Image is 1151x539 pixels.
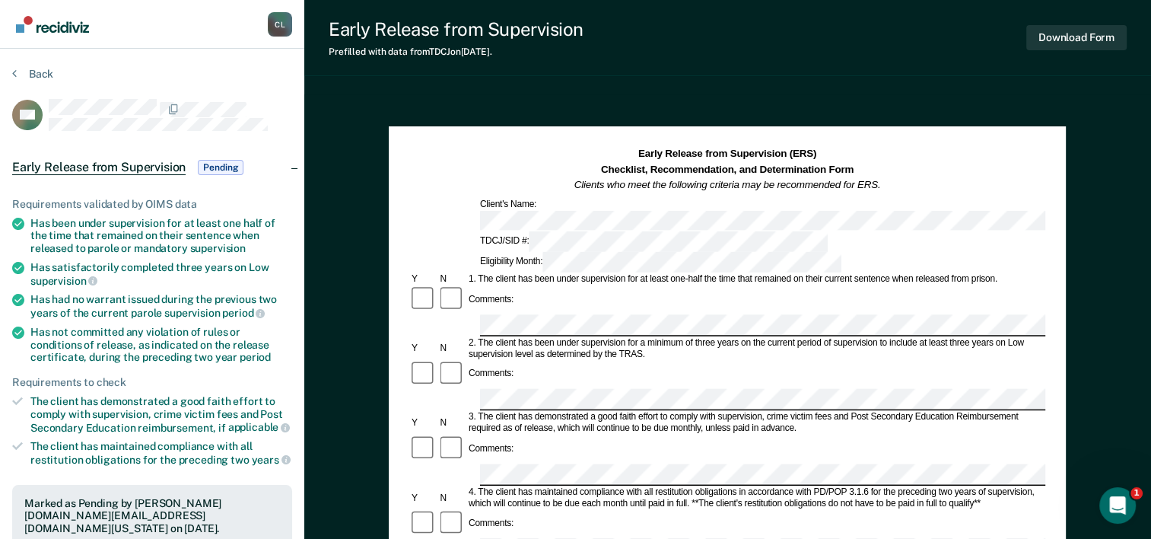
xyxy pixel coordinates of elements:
div: Requirements to check [12,376,292,389]
span: period [222,307,265,319]
button: Download Form [1026,25,1127,50]
button: Profile dropdown button [268,12,292,37]
div: The client has demonstrated a good faith effort to comply with supervision, crime victim fees and... [30,395,292,434]
div: Has satisfactorily completed three years on Low [30,261,292,287]
div: 4. The client has maintained compliance with all restitution obligations in accordance with PD/PO... [466,486,1045,509]
span: applicable [228,421,290,433]
div: Y [409,274,437,285]
iframe: Intercom live chat [1099,487,1136,524]
div: 1. The client has been under supervision for at least one-half the time that remained on their cu... [466,274,1045,285]
span: supervision [30,275,97,287]
div: Prefilled with data from TDCJ on [DATE] . [329,46,583,57]
div: Y [409,417,437,429]
div: 3. The client has demonstrated a good faith effort to comply with supervision, crime victim fees ... [466,412,1045,435]
div: Comments: [466,368,516,380]
div: Comments: [466,294,516,305]
div: Has not committed any violation of rules or conditions of release, as indicated on the release ce... [30,326,292,364]
div: Requirements validated by OIMS data [12,198,292,211]
strong: Early Release from Supervision (ERS) [638,148,816,160]
div: Eligibility Month: [478,252,844,273]
div: Has been under supervision for at least one half of the time that remained on their sentence when... [30,217,292,255]
span: 1 [1130,487,1143,499]
span: supervision [190,242,246,254]
span: period [240,351,271,363]
button: Back [12,67,53,81]
div: Has had no warrant issued during the previous two years of the current parole supervision [30,293,292,319]
div: N [438,493,466,504]
em: Clients who meet the following criteria may be recommended for ERS. [574,179,881,190]
div: N [438,274,466,285]
div: Early Release from Supervision [329,18,583,40]
div: C L [268,12,292,37]
div: Comments: [466,443,516,454]
div: 2. The client has been under supervision for a minimum of three years on the current period of su... [466,337,1045,360]
strong: Checklist, Recommendation, and Determination Form [601,164,854,175]
div: Y [409,493,437,504]
img: Recidiviz [16,16,89,33]
div: The client has maintained compliance with all restitution obligations for the preceding two [30,440,292,466]
div: Y [409,343,437,354]
span: Early Release from Supervision [12,160,186,175]
span: Pending [198,160,243,175]
div: N [438,343,466,354]
div: TDCJ/SID #: [478,232,830,253]
div: Comments: [466,518,516,530]
div: N [438,417,466,429]
div: Marked as Pending by [PERSON_NAME][DOMAIN_NAME][EMAIL_ADDRESS][DOMAIN_NAME][US_STATE] on [DATE]. [24,497,280,535]
span: years [252,454,291,466]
